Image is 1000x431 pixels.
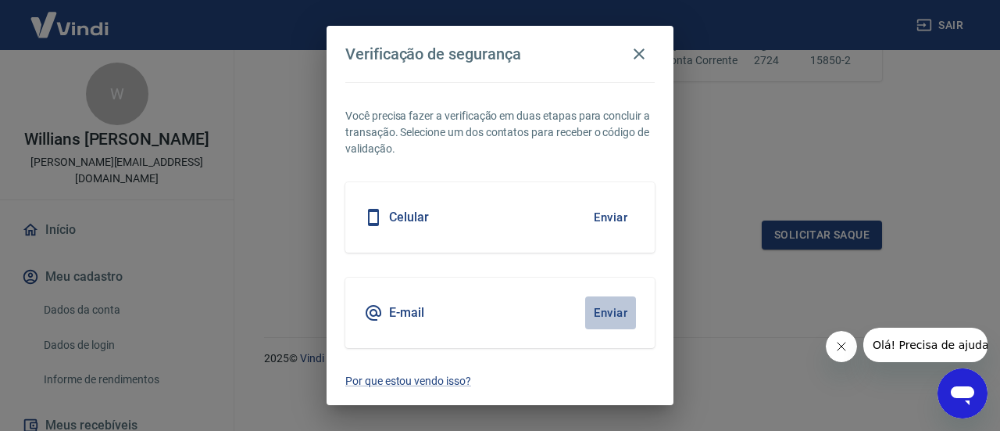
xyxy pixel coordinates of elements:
[937,368,987,418] iframe: Botão para abrir a janela de mensagens
[345,373,655,390] a: Por que estou vendo isso?
[389,305,424,321] h5: E-mail
[585,296,636,329] button: Enviar
[9,11,131,23] span: Olá! Precisa de ajuda?
[345,45,521,63] h4: Verificação de segurança
[826,331,857,362] iframe: Fechar mensagem
[389,210,429,225] h5: Celular
[863,328,987,362] iframe: Mensagem da empresa
[585,201,636,234] button: Enviar
[345,108,655,157] p: Você precisa fazer a verificação em duas etapas para concluir a transação. Selecione um dos conta...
